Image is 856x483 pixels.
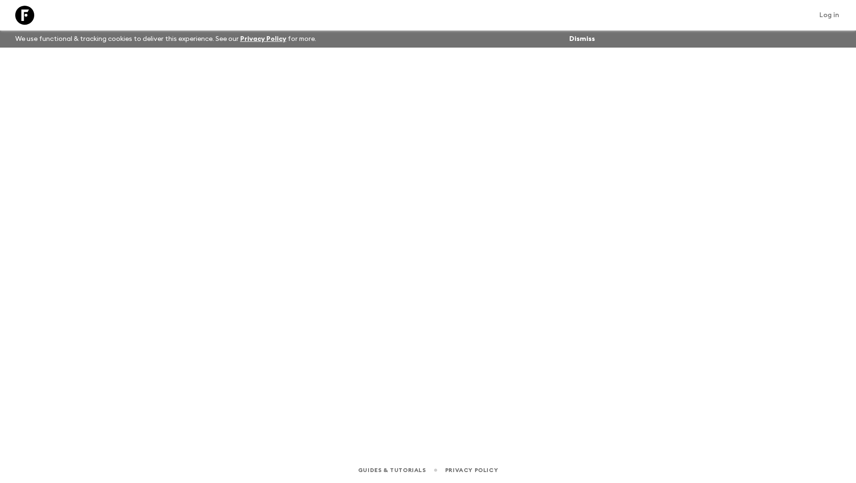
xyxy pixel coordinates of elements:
a: Guides & Tutorials [358,465,426,475]
a: Log in [814,9,845,22]
a: Privacy Policy [240,36,286,42]
a: Privacy Policy [445,465,498,475]
p: We use functional & tracking cookies to deliver this experience. See our for more. [11,30,320,48]
button: Dismiss [567,32,597,46]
